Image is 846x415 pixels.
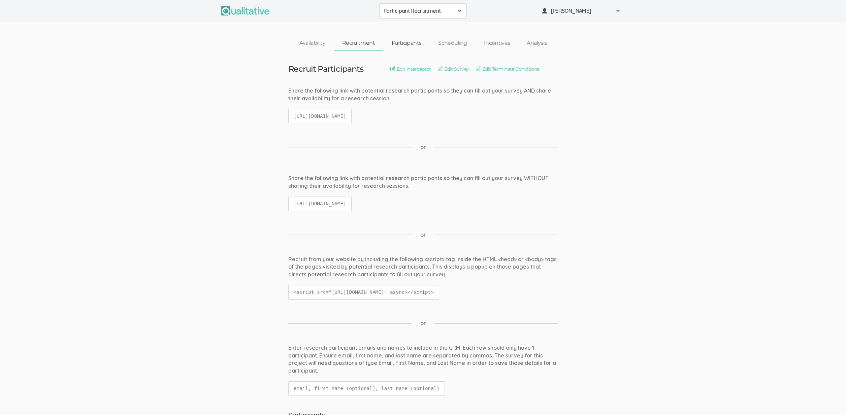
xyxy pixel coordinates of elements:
span: Edit Terminate Conditions [482,66,539,72]
a: Scheduling [430,36,476,50]
a: Edit Survey [438,65,469,73]
div: Enter research participant emails and names to include in the CRM. Each row should only have 1 pa... [288,344,558,375]
code: [URL][DOMAIN_NAME] [288,109,352,124]
iframe: Chat Widget [812,383,846,415]
h3: Recruit Participants [288,65,363,73]
a: Edit Interceptor [390,65,431,73]
a: Participants [383,36,430,50]
span: or [420,231,426,239]
a: Edit Terminate Conditions [476,65,539,73]
div: Share the following link with potential research participants so they can fill out your survey AN... [288,87,558,102]
div: Share the following link with potential research participants so they can fill out your survey WI... [288,174,558,190]
img: Qualitative [221,6,269,15]
div: Recruit from your website by including the following <script> tag inside the HTML <head> or <body... [288,255,558,279]
a: Recruitment [334,36,383,50]
button: Participant Recruitment [379,3,467,19]
a: Incentives [476,36,519,50]
span: or [420,143,426,151]
code: [URL][DOMAIN_NAME] [288,197,352,211]
code: <script src="[URL][DOMAIN_NAME]" async></script> [288,285,439,300]
a: Analysis [518,36,555,50]
code: email, first name (optional), last name (optional) [288,381,445,396]
button: [PERSON_NAME] [538,3,625,19]
span: Participant Recruitment [384,7,454,15]
span: or [420,319,426,327]
span: [PERSON_NAME] [551,7,612,15]
a: Availability [291,36,334,50]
